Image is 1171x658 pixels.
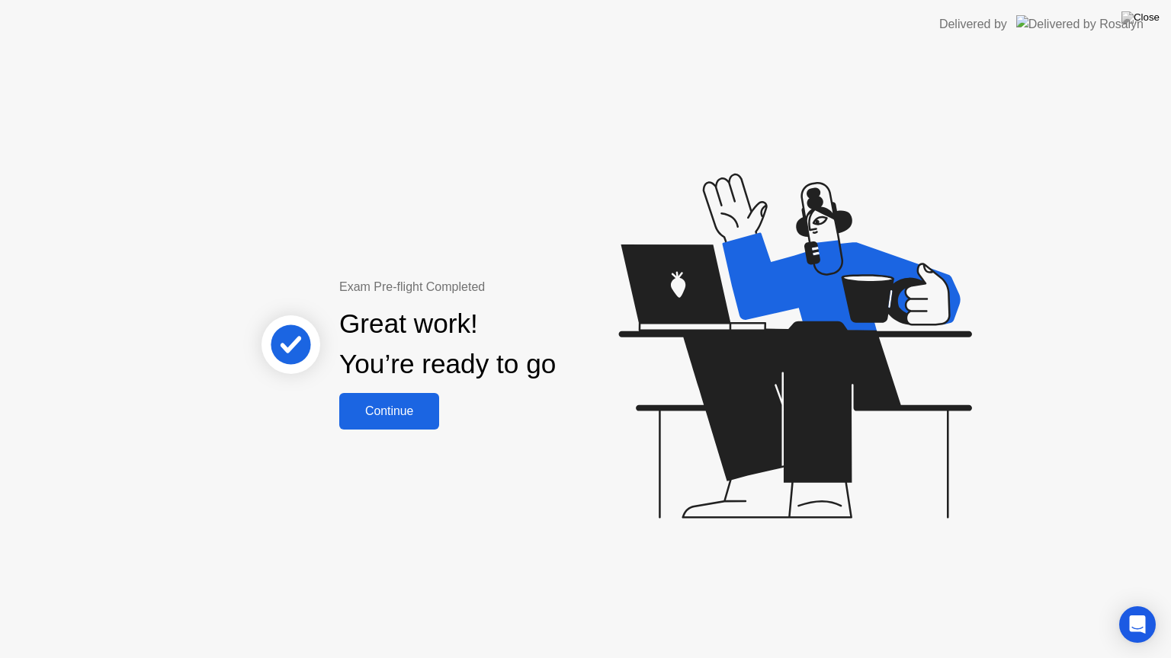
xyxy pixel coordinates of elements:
[339,304,556,385] div: Great work! You’re ready to go
[339,393,439,430] button: Continue
[339,278,654,296] div: Exam Pre-flight Completed
[1119,606,1156,643] div: Open Intercom Messenger
[1121,11,1160,24] img: Close
[1016,15,1144,33] img: Delivered by Rosalyn
[344,404,435,418] div: Continue
[939,15,1007,34] div: Delivered by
